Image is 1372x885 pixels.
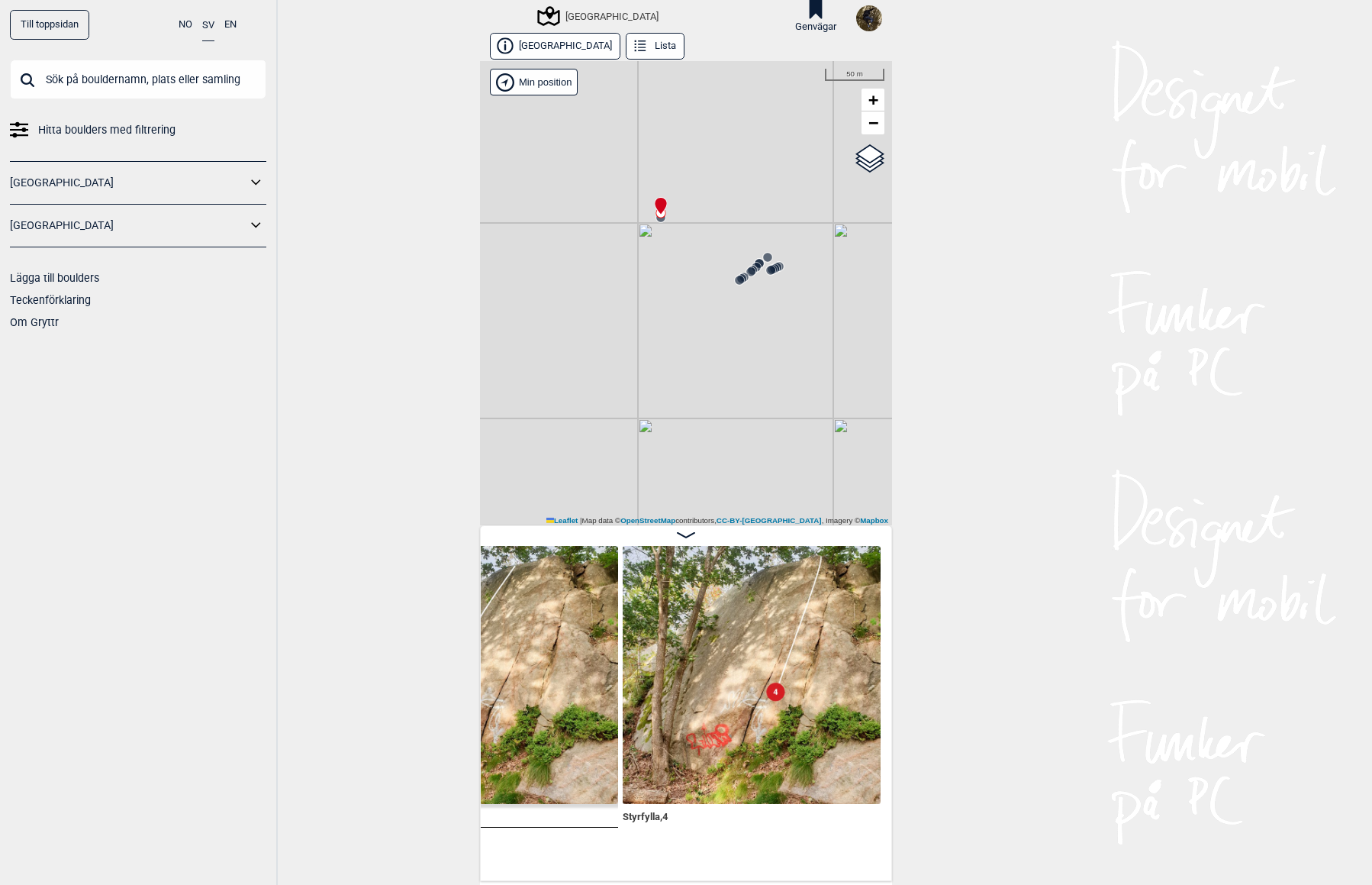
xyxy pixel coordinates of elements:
a: OpenStreetMap [620,516,675,525]
input: Sök på bouldernamn, plats eller samling [10,60,266,99]
div: 50 m [825,69,884,81]
a: Leaflet [546,516,578,525]
a: [GEOGRAPHIC_DATA] [10,215,246,237]
img: Falling [856,5,882,31]
a: Hitta boulders med filtrering [10,119,266,141]
span: + [868,90,878,109]
img: Styrfylla [623,546,881,804]
span: Styrfylla , 4 [623,808,668,822]
button: [GEOGRAPHIC_DATA] [490,33,620,60]
div: Map data © contributors, , Imagery © [543,515,892,526]
a: CC-BY-[GEOGRAPHIC_DATA] [717,516,822,525]
span: − [868,113,878,132]
span: Hitta boulders med filtrering [38,119,176,141]
button: Lista [626,33,684,60]
div: [GEOGRAPHIC_DATA] [539,7,659,25]
button: SV [202,10,214,41]
a: Till toppsidan [10,10,89,40]
div: Vis min position [490,69,578,95]
a: Layers [855,142,884,176]
button: EN [224,10,237,40]
a: Zoom out [862,111,884,134]
a: Lägga till boulders [10,272,99,284]
a: [GEOGRAPHIC_DATA] [10,172,246,194]
span: | [580,516,582,525]
a: Mapbox [860,516,888,525]
a: Teckenförklaring [10,294,91,306]
a: Om Gryttr [10,316,59,328]
a: Zoom in [862,89,884,111]
button: NO [179,10,192,40]
img: Pedalisten [360,546,618,804]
